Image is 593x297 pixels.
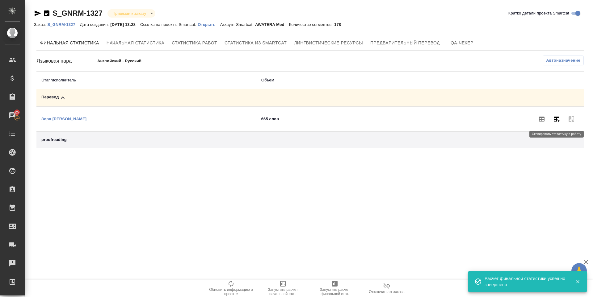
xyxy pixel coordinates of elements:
[543,56,584,65] button: Автоназначение
[111,11,148,16] button: Привязан к заказу
[294,39,363,47] span: Лингвистические ресурсы
[534,112,549,126] span: Посмотреть статистику
[564,112,579,126] span: Нет исполнителей для сравнения
[225,39,287,47] span: Статистика из Smartcat
[11,109,23,115] span: 25
[80,22,110,27] p: Дата создания:
[508,10,569,16] span: Кратко детали проекта Smartcat
[34,10,41,17] button: Скопировать ссылку для ЯМессенджера
[255,22,289,27] p: AWATERA Med
[172,39,217,47] span: Статистика работ
[256,72,367,89] th: Объем
[370,39,440,47] span: Предварительный перевод
[34,22,47,27] p: Заказ:
[41,94,251,101] div: Toggle Row Expanded
[334,22,346,27] p: 178
[485,275,566,288] div: Расчет финальной статистики успешно завершено
[571,263,587,278] button: 🙏
[36,57,97,65] div: Языковая пара
[107,9,155,18] div: Привязан к заказу
[574,264,584,277] span: 🙏
[289,22,334,27] p: Количество сегментов:
[447,39,477,47] span: QA-чекер
[53,9,103,17] a: S_GNRM-1327
[140,22,198,27] p: Ссылка на проект в Smartcat:
[110,22,140,27] p: [DATE] 13:28
[256,107,367,132] td: 665 слов
[107,39,165,47] span: Начальная статистика
[41,137,251,143] div: proofreading
[97,58,219,64] p: Английский - Русский
[546,57,580,64] span: Автоназначение
[41,117,86,121] a: Зоря [PERSON_NAME]
[571,279,584,284] button: Закрыть
[43,10,50,17] button: Скопировать ссылку
[198,22,220,27] a: Открыть
[2,108,23,123] a: 25
[40,39,99,47] span: Финальная статистика
[220,22,255,27] p: Аккаунт Smartcat:
[36,72,256,89] th: Этап/исполнитель
[47,22,80,27] a: S_GNRM-1327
